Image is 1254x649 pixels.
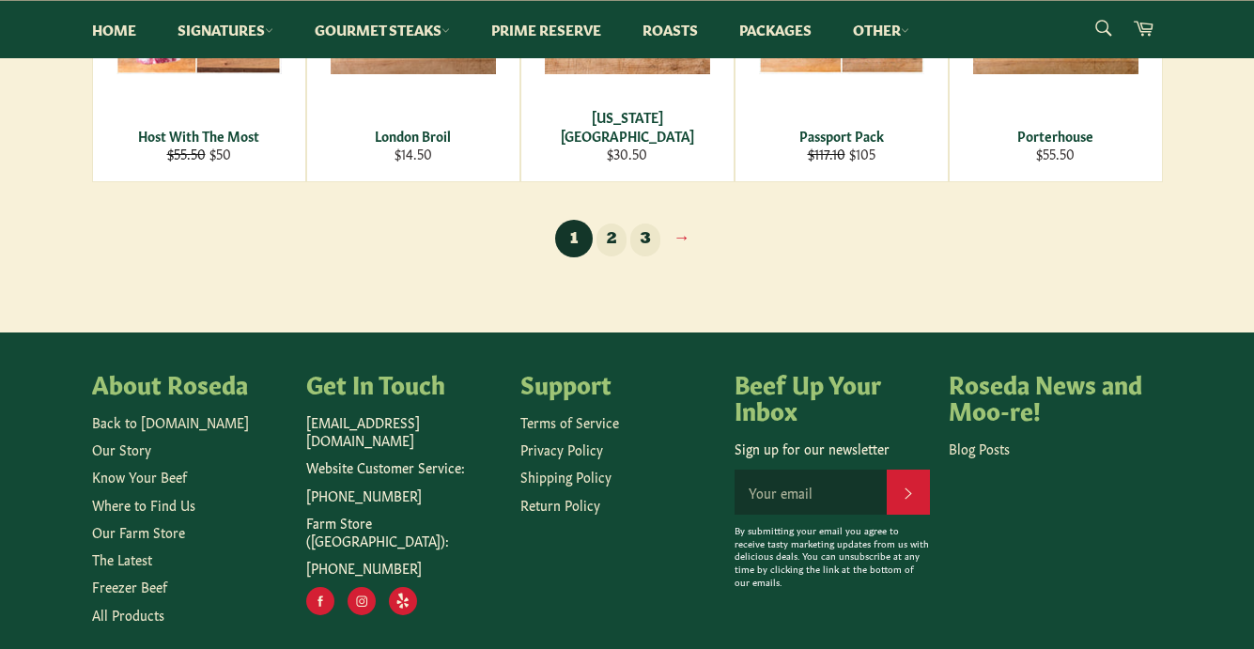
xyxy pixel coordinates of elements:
a: Terms of Service [520,412,619,431]
a: Blog Posts [949,439,1010,457]
a: Home [73,1,155,58]
div: London Broil [318,127,507,145]
a: Other [834,1,928,58]
a: Freezer Beef [92,577,167,595]
div: $50 [104,145,293,162]
a: Our Story [92,440,151,458]
div: $55.50 [961,145,1150,162]
p: [PHONE_NUMBER] [306,559,502,577]
a: Return Policy [520,495,600,514]
a: 2 [596,224,627,256]
a: 3 [630,224,660,256]
div: Porterhouse [961,127,1150,145]
a: Shipping Policy [520,467,612,486]
div: $105 [747,145,936,162]
a: Signatures [159,1,292,58]
a: Packages [720,1,830,58]
div: $30.50 [533,145,721,162]
div: Passport Pack [747,127,936,145]
span: 1 [555,220,593,257]
h4: Get In Touch [306,370,502,396]
a: All Products [92,605,164,624]
div: [US_STATE][GEOGRAPHIC_DATA] [533,108,721,145]
a: Our Farm Store [92,522,185,541]
a: The Latest [92,549,152,568]
p: [EMAIL_ADDRESS][DOMAIN_NAME] [306,413,502,450]
h4: Beef Up Your Inbox [735,370,930,422]
s: $117.10 [808,144,845,162]
p: [PHONE_NUMBER] [306,487,502,504]
a: Where to Find Us [92,495,195,514]
div: Host With The Most [104,127,293,145]
div: $14.50 [318,145,507,162]
a: → [664,224,700,256]
h4: Roseda News and Moo-re! [949,370,1144,422]
h4: About Roseda [92,370,287,396]
a: Back to [DOMAIN_NAME] [92,412,249,431]
a: Gourmet Steaks [296,1,469,58]
p: Farm Store ([GEOGRAPHIC_DATA]): [306,514,502,550]
input: Your email [735,470,887,515]
a: Roasts [624,1,717,58]
p: Sign up for our newsletter [735,440,930,457]
p: By submitting your email you agree to receive tasty marketing updates from us with delicious deal... [735,524,930,589]
a: Know Your Beef [92,467,187,486]
s: $55.50 [167,144,206,162]
a: Privacy Policy [520,440,603,458]
p: Website Customer Service: [306,458,502,476]
a: Prime Reserve [472,1,620,58]
h4: Support [520,370,716,396]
